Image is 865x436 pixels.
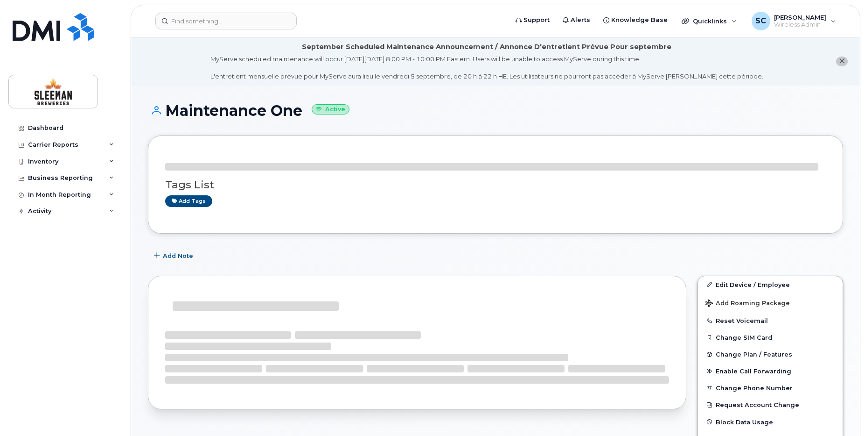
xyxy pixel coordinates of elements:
span: Change Plan / Features [716,351,792,358]
span: Enable Call Forwarding [716,368,791,375]
span: Add Roaming Package [705,300,790,308]
button: Add Note [148,248,201,264]
button: Reset Voicemail [698,312,843,329]
span: Add Note [163,251,193,260]
div: MyServe scheduled maintenance will occur [DATE][DATE] 8:00 PM - 10:00 PM Eastern. Users will be u... [210,55,763,81]
button: Request Account Change [698,396,843,413]
button: close notification [836,57,848,66]
button: Add Roaming Package [698,293,843,312]
button: Block Data Usage [698,414,843,430]
button: Enable Call Forwarding [698,363,843,379]
h1: Maintenance One [148,102,843,119]
button: Change Plan / Features [698,346,843,363]
button: Change Phone Number [698,379,843,396]
h3: Tags List [165,179,826,191]
a: Add tags [165,195,212,207]
small: Active [312,104,349,115]
button: Change SIM Card [698,329,843,346]
a: Edit Device / Employee [698,276,843,293]
div: September Scheduled Maintenance Announcement / Annonce D'entretient Prévue Pour septembre [302,42,671,52]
